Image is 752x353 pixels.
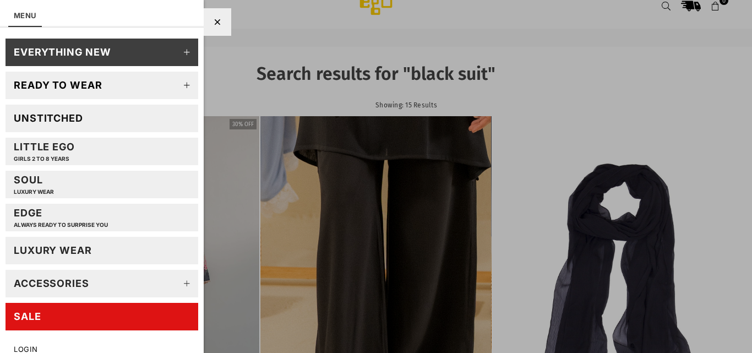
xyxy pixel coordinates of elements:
[14,155,75,162] p: GIRLS 2 TO 8 YEARS
[14,79,102,91] div: Ready to wear
[6,171,198,198] a: SoulLUXURY WEAR
[14,207,108,228] div: EDGE
[14,310,41,323] div: SALE
[14,173,54,195] div: Soul
[6,303,198,330] a: SALE
[6,270,198,297] a: Accessories
[14,244,92,257] div: LUXURY WEAR
[6,138,198,165] a: Little EGOGIRLS 2 TO 8 YEARS
[14,140,75,162] div: Little EGO
[6,105,198,132] a: Unstitched
[6,204,198,231] a: EDGEAlways ready to surprise you
[14,221,108,229] p: Always ready to surprise you
[204,8,231,36] div: Close Menu
[14,112,83,124] div: Unstitched
[14,11,36,20] a: MENU
[6,72,198,99] a: Ready to wear
[14,188,54,195] p: LUXURY WEAR
[14,46,111,58] div: EVERYTHING NEW
[6,39,198,66] a: EVERYTHING NEW
[14,277,89,290] div: Accessories
[6,237,198,264] a: LUXURY WEAR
